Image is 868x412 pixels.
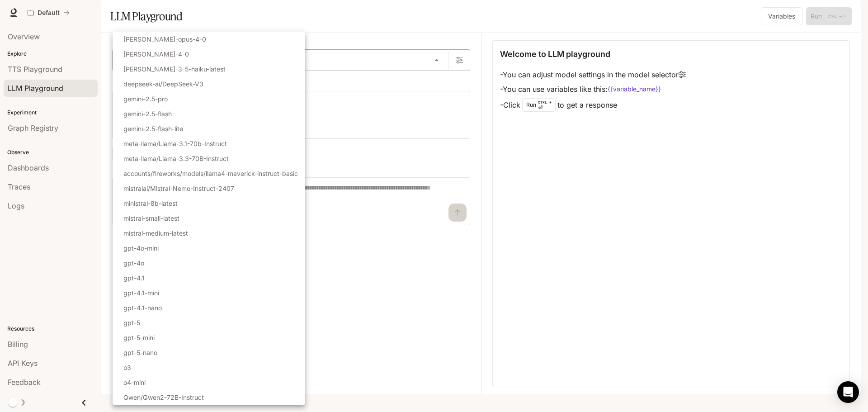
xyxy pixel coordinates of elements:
p: meta-llama/Llama-3.1-70b-Instruct [123,139,227,148]
p: deepseek-ai/DeepSeek-V3 [123,79,203,89]
p: o3 [123,363,131,372]
p: gpt-4.1-mini [123,288,159,298]
p: gpt-5 [123,318,140,327]
p: [PERSON_NAME]-4-0 [123,49,189,59]
p: gpt-4o-mini [123,243,159,253]
p: gpt-5-mini [123,333,155,342]
p: mistral-medium-latest [123,228,188,238]
p: o4-mini [123,378,146,387]
p: gpt-4o [123,258,144,268]
p: meta-llama/Llama-3.3-70B-Instruct [123,154,229,163]
p: ministral-8b-latest [123,199,178,208]
p: mistralai/Mistral-Nemo-Instruct-2407 [123,184,234,193]
p: Qwen/Qwen2-72B-Instruct [123,393,204,402]
p: [PERSON_NAME]-opus-4-0 [123,34,206,44]
p: gpt-4.1-nano [123,303,162,313]
p: gpt-5-nano [123,348,157,357]
p: gemini-2.5-flash [123,109,172,118]
p: gpt-4.1 [123,273,145,283]
p: gemini-2.5-flash-lite [123,124,183,133]
p: [PERSON_NAME]-3-5-haiku-latest [123,64,226,74]
p: accounts/fireworks/models/llama4-maverick-instruct-basic [123,169,298,178]
p: mistral-small-latest [123,213,179,223]
p: gemini-2.5-pro [123,94,168,104]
